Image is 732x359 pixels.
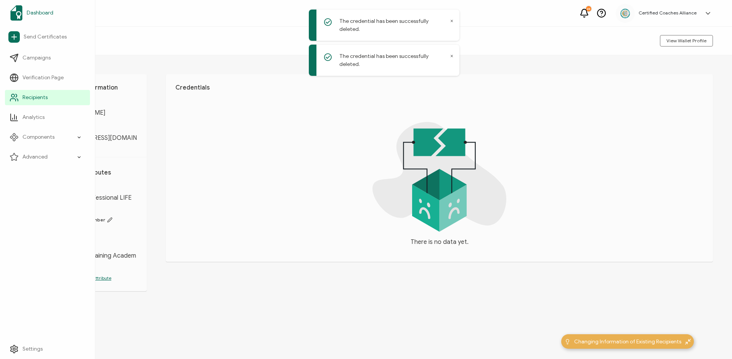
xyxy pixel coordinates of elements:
[5,50,90,66] a: Campaigns
[574,338,681,346] span: Changing Information of Existing Recipients
[5,28,90,46] a: Send Certificates
[22,114,45,121] span: Analytics
[10,5,22,21] img: sertifier-logomark-colored.svg
[57,217,137,223] span: Certification Number
[22,345,43,353] span: Settings
[27,9,53,17] span: Dashboard
[175,84,703,91] h1: Credentials
[372,122,506,232] img: nodata.svg
[666,38,706,43] span: View Wallet Profile
[5,70,90,85] a: Verification Page
[586,6,591,11] div: 23
[57,124,137,130] span: E-MAIL:
[57,169,137,176] h1: Custom Attributes
[339,17,448,33] p: The credential has been successfully deleted.
[660,35,713,46] button: View Wallet Profile
[57,134,137,149] span: [EMAIL_ADDRESS][DOMAIN_NAME]
[22,153,48,161] span: Advanced
[5,110,90,125] a: Analytics
[24,33,67,41] span: Send Certificates
[339,52,448,68] p: The credential has been successfully deleted.
[57,242,137,248] span: School Name
[57,252,137,267] span: The Coach Training Academy
[639,10,697,16] h5: Certified Coaches Alliance
[22,94,48,101] span: Recipients
[5,341,90,357] a: Settings
[57,99,137,105] span: FULL NAME:
[22,54,51,62] span: Campaigns
[685,339,691,345] img: minimize-icon.svg
[694,322,732,359] iframe: Chat Widget
[57,184,137,190] span: Designation
[411,237,469,247] span: There is no data yet.
[57,194,137,209] span: Certified Professional LIFE Coach
[620,8,631,19] img: 2aa27aa7-df99-43f9-bc54-4d90c804c2bd.png
[5,90,90,105] a: Recipients
[57,109,137,117] span: [PERSON_NAME]
[22,133,55,141] span: Components
[22,74,64,82] span: Verification Page
[57,275,137,282] p: Add another attribute
[57,84,137,91] h1: Personal Information
[57,227,137,234] span: 959993
[5,2,90,24] a: Dashboard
